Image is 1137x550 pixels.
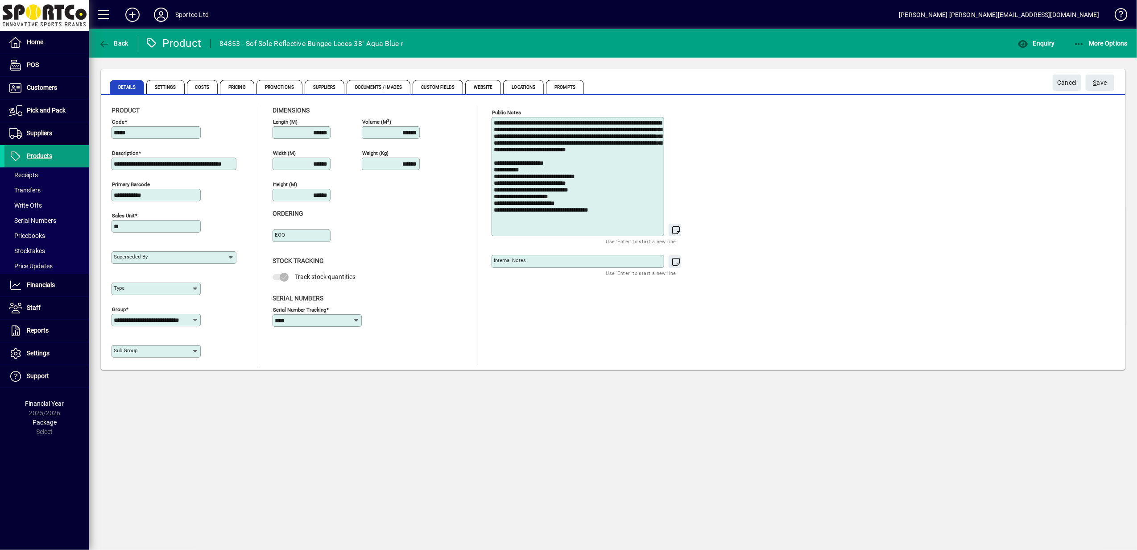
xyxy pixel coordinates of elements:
[4,258,89,274] a: Price Updates
[4,31,89,54] a: Home
[273,257,324,264] span: Stock Tracking
[347,80,411,94] span: Documents / Images
[114,347,137,354] mat-label: Sub group
[27,107,66,114] span: Pick and Pack
[110,80,144,94] span: Details
[27,152,52,159] span: Products
[146,80,185,94] span: Settings
[1093,75,1107,90] span: ave
[1093,79,1097,86] span: S
[9,247,45,254] span: Stocktakes
[4,320,89,342] a: Reports
[89,35,138,51] app-page-header-button: Back
[1053,75,1081,91] button: Cancel
[27,372,49,379] span: Support
[33,419,57,426] span: Package
[4,54,89,76] a: POS
[1074,40,1128,47] span: More Options
[1108,2,1126,31] a: Knowledge Base
[362,150,389,156] mat-label: Weight (Kg)
[27,281,55,288] span: Financials
[9,217,56,224] span: Serial Numbers
[220,80,254,94] span: Pricing
[273,107,310,114] span: Dimensions
[1057,75,1077,90] span: Cancel
[219,37,403,51] div: 84853 - Sof Sole Reflective Bungee Laces 38" Aqua Blue r
[112,119,124,125] mat-label: Code
[275,232,285,238] mat-label: EOQ
[112,212,135,219] mat-label: Sales unit
[305,80,344,94] span: Suppliers
[362,119,391,125] mat-label: Volume (m )
[4,122,89,145] a: Suppliers
[25,400,64,407] span: Financial Year
[1086,75,1114,91] button: Save
[273,119,298,125] mat-label: Length (m)
[112,107,140,114] span: Product
[27,350,50,357] span: Settings
[899,8,1099,22] div: [PERSON_NAME] [PERSON_NAME][EMAIL_ADDRESS][DOMAIN_NAME]
[99,40,128,47] span: Back
[295,273,356,280] span: Track stock quantities
[4,274,89,296] a: Financials
[387,118,389,122] sup: 3
[4,183,89,198] a: Transfers
[273,295,323,302] span: Serial Numbers
[147,7,175,23] button: Profile
[492,109,521,116] mat-label: Public Notes
[465,80,501,94] span: Website
[112,150,138,156] mat-label: Description
[4,297,89,319] a: Staff
[4,77,89,99] a: Customers
[1017,40,1054,47] span: Enquiry
[1071,35,1130,51] button: More Options
[27,327,49,334] span: Reports
[27,304,41,311] span: Staff
[4,167,89,183] a: Receipts
[9,262,53,270] span: Price Updates
[4,100,89,122] a: Pick and Pack
[112,181,150,187] mat-label: Primary barcode
[9,202,42,209] span: Write Offs
[9,232,45,239] span: Pricebooks
[27,61,39,68] span: POS
[413,80,463,94] span: Custom Fields
[9,187,41,194] span: Transfers
[256,80,302,94] span: Promotions
[606,268,676,278] mat-hint: Use 'Enter' to start a new line
[4,365,89,387] a: Support
[112,306,126,312] mat-label: Group
[273,306,326,312] mat-label: Serial Number tracking
[27,38,43,46] span: Home
[546,80,584,94] span: Prompts
[606,236,676,246] mat-hint: Use 'Enter' to start a new line
[96,35,131,51] button: Back
[273,150,296,156] mat-label: Width (m)
[27,84,57,91] span: Customers
[9,171,38,179] span: Receipts
[114,285,124,291] mat-label: Type
[503,80,544,94] span: Locations
[4,198,89,213] a: Write Offs
[187,80,218,94] span: Costs
[4,228,89,243] a: Pricebooks
[175,8,209,22] div: Sportco Ltd
[4,243,89,258] a: Stocktakes
[4,342,89,365] a: Settings
[494,257,526,263] mat-label: Internal Notes
[27,129,52,137] span: Suppliers
[273,181,297,187] mat-label: Height (m)
[4,213,89,228] a: Serial Numbers
[145,36,202,50] div: Product
[1015,35,1057,51] button: Enquiry
[118,7,147,23] button: Add
[114,254,148,260] mat-label: Superseded by
[273,210,303,217] span: Ordering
